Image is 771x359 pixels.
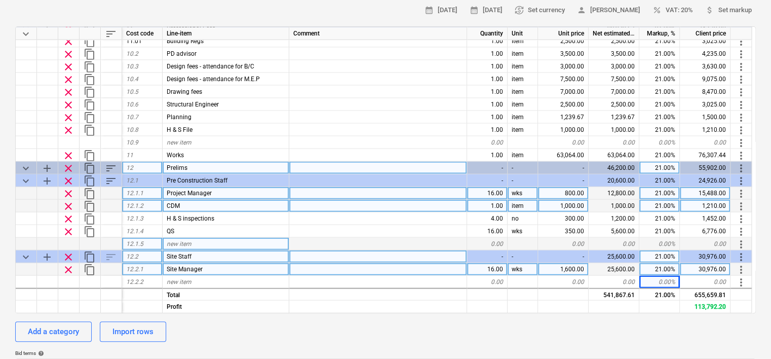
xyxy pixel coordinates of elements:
[652,6,662,15] span: percent
[538,27,589,40] div: Unit price
[701,3,756,18] button: Set markup
[508,149,538,161] div: item
[589,136,639,149] div: 0.00
[508,47,538,60] div: item
[467,199,508,212] div: 1.00
[705,5,752,16] span: Set markup
[589,225,639,237] div: 5,600.00
[589,27,639,40] div: Net estimated cost
[62,250,74,263] span: Remove row
[425,6,434,15] span: calendar_month
[62,200,74,212] span: Remove row
[538,60,589,73] div: 3,000.00
[470,6,479,15] span: calendar_month
[648,3,697,18] button: VAT: 20%
[735,136,747,149] span: More actions
[589,111,639,123] div: 1,239.67
[62,48,74,60] span: Remove row
[508,123,538,136] div: item
[680,300,730,313] div: 113,792.20
[62,263,74,275] span: Remove row
[508,73,538,85] div: item
[680,123,730,136] div: 1,210.00
[589,47,639,60] div: 3,500.00
[589,123,639,136] div: 1,000.00
[62,225,74,237] span: Remove row
[538,123,589,136] div: 1,000.00
[538,250,589,263] div: -
[28,325,79,338] div: Add a category
[167,113,191,120] span: Planning
[680,34,730,47] div: 3,025.00
[639,187,680,199] div: 21.00%
[112,325,153,338] div: Import rows
[639,263,680,275] div: 21.00%
[639,85,680,98] div: 21.00%
[467,212,508,225] div: 4.00
[538,263,589,275] div: 1,600.00
[126,176,138,184] span: 12.1
[680,225,730,237] div: 6,776.00
[126,50,138,57] span: 10.2
[735,162,747,174] span: More actions
[538,136,589,149] div: 0.00
[508,212,538,225] div: no
[84,73,96,85] span: Duplicate row
[84,225,96,237] span: Duplicate row
[589,199,639,212] div: 1,000.00
[538,225,589,237] div: 350.00
[167,50,197,57] span: PD advisor
[680,85,730,98] div: 8,470.00
[735,149,747,161] span: More actions
[735,35,747,47] span: More actions
[508,111,538,123] div: item
[589,250,639,263] div: 25,600.00
[735,212,747,225] span: More actions
[84,86,96,98] span: Duplicate row
[735,238,747,250] span: More actions
[467,123,508,136] div: 1.00
[84,111,96,123] span: Duplicate row
[126,240,143,247] span: 12.1.5
[84,35,96,47] span: Duplicate row
[167,88,202,95] span: Drawing fees
[735,60,747,73] span: More actions
[167,138,191,146] span: new item
[680,237,730,250] div: 0.00
[735,111,747,123] span: More actions
[420,3,461,18] button: [DATE]
[84,174,96,187] span: Duplicate category
[589,187,639,199] div: 12,800.00
[41,162,53,174] span: Add sub category to row
[20,174,32,187] span: Collapse category
[589,60,639,73] div: 3,000.00
[639,161,680,174] div: 21.00%
[735,187,747,199] span: More actions
[589,98,639,111] div: 2,500.00
[639,250,680,263] div: 21.00%
[167,151,184,158] span: Works
[680,212,730,225] div: 1,452.00
[680,275,730,288] div: 0.00
[62,149,74,161] span: Remove row
[122,27,163,40] div: Cost code
[680,136,730,149] div: 0.00
[167,189,212,196] span: Project Manager
[167,214,214,222] span: H & S inspections
[508,98,538,111] div: item
[680,199,730,212] div: 1,210.00
[62,162,74,174] span: Remove row
[680,161,730,174] div: 55,902.00
[62,35,74,47] span: Remove row
[515,5,565,16] span: Set currency
[680,73,730,85] div: 9,075.00
[122,34,163,47] div: 11.01
[163,288,289,300] div: Total
[735,200,747,212] span: More actions
[639,275,680,288] div: 0.00%
[589,212,639,225] div: 1,200.00
[62,212,74,225] span: Remove row
[680,111,730,123] div: 1,500.00
[680,98,730,111] div: 3,025.00
[639,47,680,60] div: 21.00%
